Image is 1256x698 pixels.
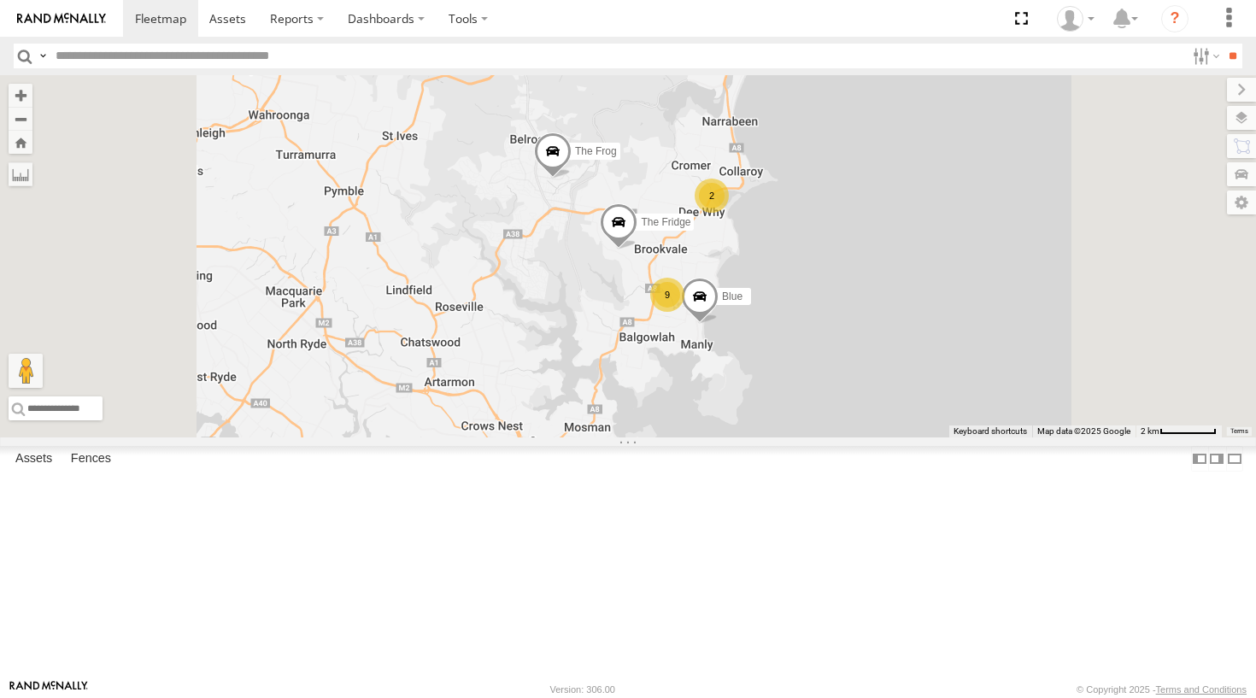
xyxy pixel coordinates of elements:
span: Map data ©2025 Google [1037,426,1130,436]
button: Drag Pegman onto the map to open Street View [9,354,43,388]
button: Zoom in [9,84,32,107]
label: Map Settings [1227,191,1256,214]
button: Keyboard shortcuts [954,425,1027,437]
label: Measure [9,162,32,186]
button: Zoom out [9,107,32,131]
span: 2 km [1141,426,1159,436]
a: Terms (opens in new tab) [1230,428,1248,435]
a: Terms and Conditions [1156,684,1247,695]
div: © Copyright 2025 - [1077,684,1247,695]
label: Fences [62,447,120,471]
label: Search Query [36,44,50,68]
a: Visit our Website [9,681,88,698]
span: Blue [722,290,742,302]
div: 2 [695,179,729,213]
label: Assets [7,447,61,471]
div: Version: 306.00 [550,684,615,695]
button: Zoom Home [9,131,32,154]
label: Hide Summary Table [1226,446,1243,471]
button: Map scale: 2 km per 63 pixels [1136,425,1222,437]
span: The Fridge [641,216,690,228]
img: rand-logo.svg [17,13,106,25]
div: 9 [650,278,684,312]
label: Dock Summary Table to the Right [1208,446,1225,471]
label: Dock Summary Table to the Left [1191,446,1208,471]
i: ? [1161,5,1189,32]
label: Search Filter Options [1186,44,1223,68]
span: The Frog [575,145,617,157]
div: myBins Admin [1051,6,1100,32]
